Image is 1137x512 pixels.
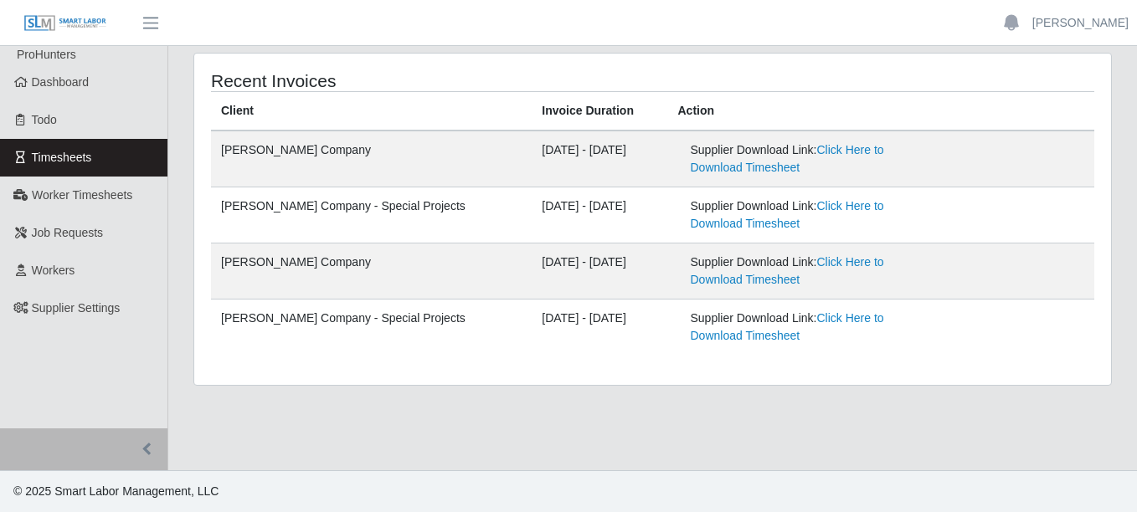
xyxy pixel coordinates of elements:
span: Job Requests [32,226,104,239]
td: [PERSON_NAME] Company - Special Projects [211,300,532,356]
th: Client [211,92,532,131]
a: Click Here to Download Timesheet [691,311,884,342]
td: [PERSON_NAME] Company [211,243,532,300]
div: Supplier Download Link: [691,141,937,177]
td: [DATE] - [DATE] [532,131,667,187]
h4: Recent Invoices [211,70,564,91]
a: Click Here to Download Timesheet [691,199,884,230]
div: Supplier Download Link: [691,253,937,289]
th: Invoice Duration [532,92,667,131]
a: Click Here to Download Timesheet [691,143,884,174]
div: Supplier Download Link: [691,310,937,345]
div: Supplier Download Link: [691,197,937,233]
span: © 2025 Smart Labor Management, LLC [13,484,219,498]
td: [DATE] - [DATE] [532,243,667,300]
a: Click Here to Download Timesheet [691,255,884,286]
td: [DATE] - [DATE] [532,187,667,243]
span: Timesheets [32,151,92,164]
span: Supplier Settings [32,301,121,315]
span: Dashboard [32,75,90,89]
span: Todo [32,113,57,126]
td: [DATE] - [DATE] [532,300,667,356]
span: Workers [32,264,75,277]
a: [PERSON_NAME] [1032,14,1129,32]
td: [PERSON_NAME] Company [211,131,532,187]
span: ProHunters [17,48,76,61]
td: [PERSON_NAME] Company - Special Projects [211,187,532,243]
span: Worker Timesheets [32,188,132,202]
th: Action [668,92,1095,131]
img: SLM Logo [23,14,107,33]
